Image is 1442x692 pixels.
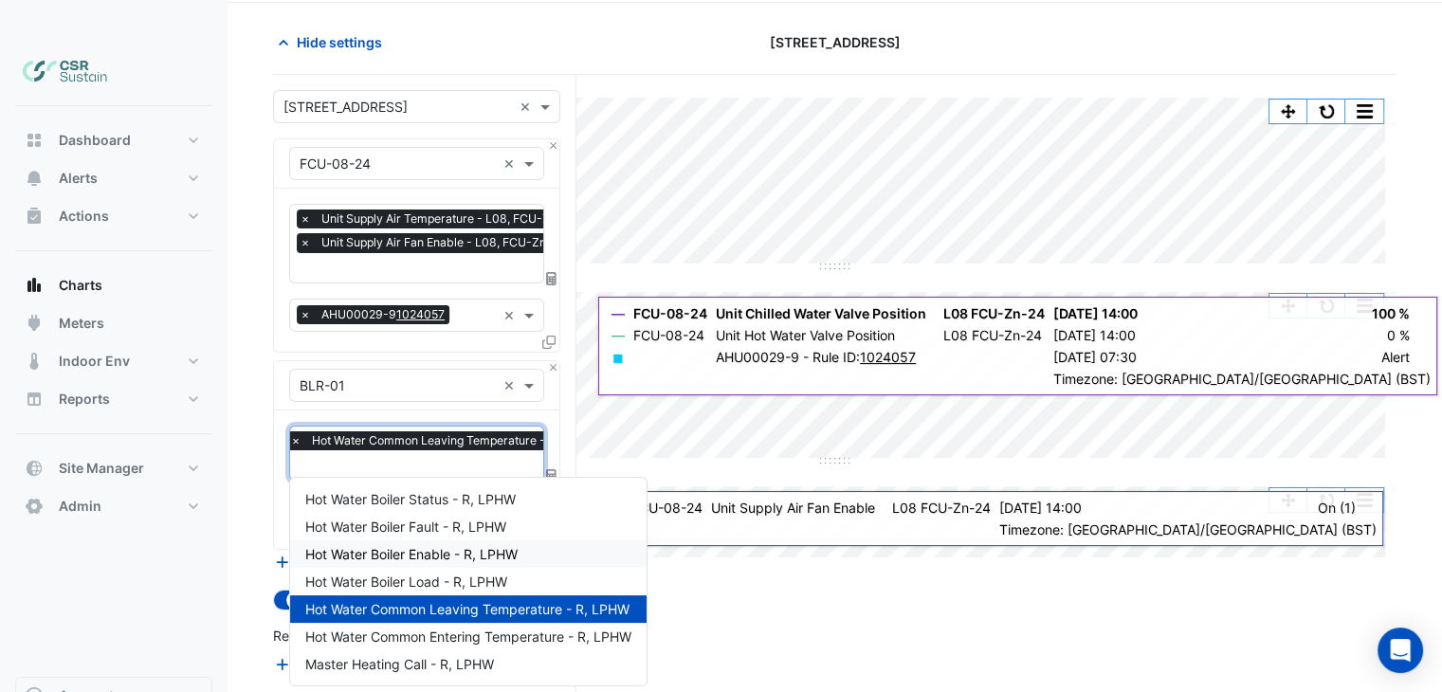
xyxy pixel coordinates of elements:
[305,519,506,535] span: Hot Water Boiler Fault - R, LPHW
[1345,294,1383,318] button: More Options
[15,197,212,235] button: Actions
[297,32,382,52] span: Hide settings
[1378,628,1423,673] div: Open Intercom Messenger
[1307,488,1345,512] button: Reset
[25,169,44,188] app-icon: Alerts
[305,491,516,507] span: Hot Water Boiler Status - R, LPHW
[59,497,101,516] span: Admin
[1307,294,1345,318] button: Reset
[25,497,44,516] app-icon: Admin
[287,431,304,450] span: ×
[305,574,507,590] span: Hot Water Boiler Load - R, LPHW
[770,32,901,52] span: [STREET_ADDRESS]
[59,169,98,188] span: Alerts
[547,361,559,373] button: Close
[305,601,630,617] span: Hot Water Common Leaving Temperature - R, LPHW
[15,266,212,304] button: Charts
[25,276,44,295] app-icon: Charts
[273,626,373,646] label: Reference Lines
[317,209,581,228] span: Unit Supply Air Temperature - L08, FCU-Zn-24
[273,551,388,573] button: Add Equipment
[59,390,110,409] span: Reports
[1269,294,1307,318] button: Pan
[25,352,44,371] app-icon: Indoor Env
[15,449,212,487] button: Site Manager
[297,233,314,252] span: ×
[543,467,560,483] span: Choose Function
[1345,100,1383,123] button: More Options
[59,314,104,333] span: Meters
[317,233,571,252] span: Unit Supply Air Fan Enable - L08, FCU-Zn-24
[15,121,212,159] button: Dashboard
[305,628,631,645] span: Hot Water Common Entering Temperature - R, LPHW
[273,654,414,676] button: Add Reference Line
[317,305,449,324] span: AHU00029-9 1024057
[25,314,44,333] app-icon: Meters
[1307,100,1345,123] button: Reset
[59,207,109,226] span: Actions
[1269,488,1307,512] button: Pan
[503,305,520,325] span: Clear
[15,487,212,525] button: Admin
[503,375,520,395] span: Clear
[1345,488,1383,512] button: More Options
[547,139,559,152] button: Close
[297,209,314,228] span: ×
[23,53,108,91] img: Company Logo
[25,390,44,409] app-icon: Reports
[520,97,536,117] span: Clear
[273,26,394,59] button: Hide settings
[25,459,44,478] app-icon: Site Manager
[503,154,520,173] span: Clear
[15,304,212,342] button: Meters
[25,131,44,150] app-icon: Dashboard
[59,131,131,150] span: Dashboard
[59,459,144,478] span: Site Manager
[290,478,647,685] div: Options List
[15,159,212,197] button: Alerts
[542,334,556,350] span: Clone Favourites and Tasks from this Equipment to other Equipment
[297,305,314,324] span: ×
[305,546,518,562] span: Hot Water Boiler Enable - R, LPHW
[305,656,494,672] span: Master Heating Call - R, LPHW
[15,380,212,418] button: Reports
[1269,100,1307,123] button: Pan
[15,342,212,380] button: Indoor Env
[396,307,445,321] tcxspan: Call 1024057 via 3CX
[59,276,102,295] span: Charts
[25,207,44,226] app-icon: Actions
[543,270,560,286] span: Choose Function
[59,352,130,371] span: Indoor Env
[307,431,600,450] span: Hot Water Common Leaving Temperature - R, LPHW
